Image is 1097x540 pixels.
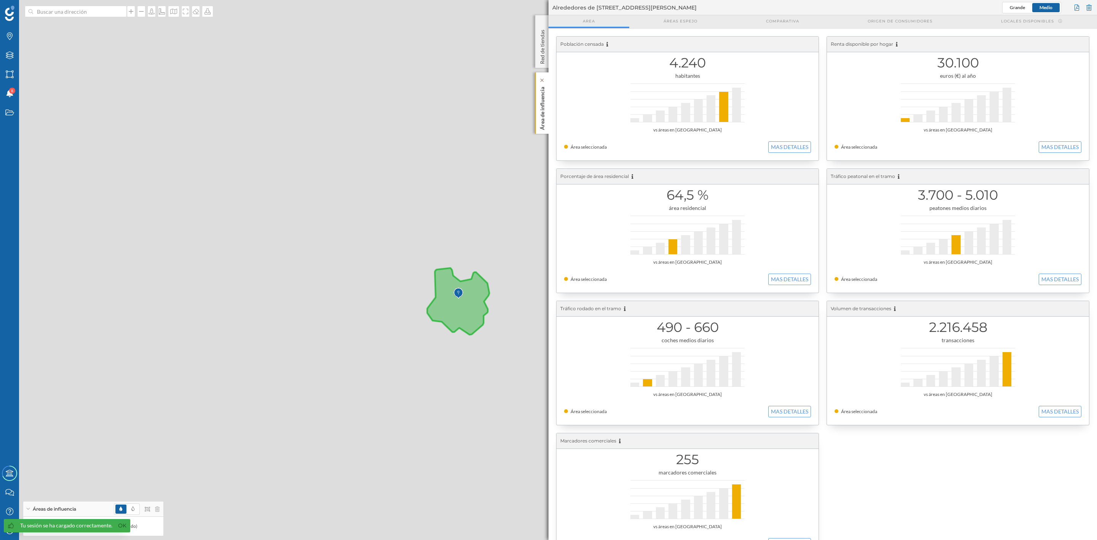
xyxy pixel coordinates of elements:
span: Area [583,18,595,24]
div: vs áreas en [GEOGRAPHIC_DATA] [564,126,811,134]
button: MAS DETALLES [768,406,811,417]
span: Comparativa [766,18,799,24]
span: Áreas espejo [664,18,697,24]
a: Ok [116,521,128,530]
span: Área seleccionada [841,409,877,414]
div: coches medios diarios [564,336,811,344]
button: MAS DETALLES [1039,406,1081,417]
span: Alrededores de [STREET_ADDRESS][PERSON_NAME] [552,4,697,11]
div: Volumen de transacciones [827,301,1089,317]
span: Área seleccionada [571,276,607,282]
span: Medio [1039,5,1052,10]
h1: 2.216.458 [835,320,1081,335]
div: Renta disponible por hogar [827,37,1089,52]
button: MAS DETALLES [768,141,811,153]
div: Porcentaje de área residencial [556,169,819,184]
span: Origen de consumidores [868,18,932,24]
h1: 255 [564,452,811,467]
p: Red de tiendas [539,27,546,64]
div: área residencial [564,204,811,212]
div: Tu sesión se ha cargado correctamente. [20,522,112,529]
span: Área seleccionada [841,276,877,282]
div: euros (€) al año [835,72,1081,80]
div: marcadores comerciales [564,469,811,476]
span: Área seleccionada [571,144,607,150]
span: Soporte [15,5,42,12]
div: vs áreas en [GEOGRAPHIC_DATA] [564,391,811,398]
div: Población censada [556,37,819,52]
h1: 64,5 % [564,188,811,202]
div: vs áreas en [GEOGRAPHIC_DATA] [835,126,1081,134]
p: Área de influencia [539,84,546,130]
div: Marcadores comerciales [556,433,819,449]
button: MAS DETALLES [1039,141,1081,153]
div: peatones medios diarios [835,204,1081,212]
span: 8 [11,87,13,95]
h1: 3.700 - 5.010 [835,188,1081,202]
button: MAS DETALLES [1039,274,1081,285]
div: transacciones [835,336,1081,344]
div: vs áreas en [GEOGRAPHIC_DATA] [564,258,811,266]
div: vs áreas en [GEOGRAPHIC_DATA] [835,258,1081,266]
span: Locales disponibles [1001,18,1054,24]
span: Grande [1010,5,1025,10]
div: habitantes [564,72,811,80]
span: Área seleccionada [571,409,607,414]
h1: 4.240 [564,56,811,70]
img: Marker [454,286,463,301]
div: Tráfico rodado en el tramo [556,301,819,317]
h1: 490 - 660 [564,320,811,335]
img: Geoblink Logo [5,6,14,21]
div: vs áreas en [GEOGRAPHIC_DATA] [835,391,1081,398]
div: vs áreas en [GEOGRAPHIC_DATA] [564,523,811,530]
span: Área seleccionada [841,144,877,150]
div: Tráfico peatonal en el tramo [827,169,1089,184]
h1: 30.100 [835,56,1081,70]
button: MAS DETALLES [768,274,811,285]
span: Áreas de influencia [33,506,76,513]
